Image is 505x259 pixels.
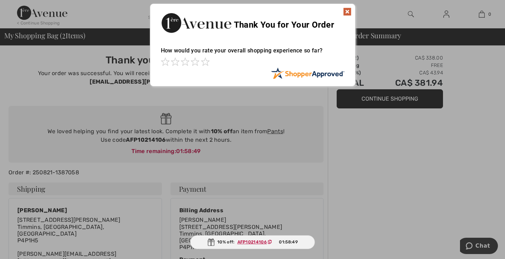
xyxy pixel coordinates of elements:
ins: AFP10214106 [237,240,267,244]
span: 01:58:49 [279,239,297,245]
div: How would you rate your overall shopping experience so far? [161,40,344,67]
img: x [343,7,352,16]
span: Chat [16,5,30,11]
img: Thank You for Your Order [161,11,232,35]
img: Gift.svg [207,238,214,246]
div: 10% off: [190,235,315,249]
span: Thank You for Your Order [234,20,334,30]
